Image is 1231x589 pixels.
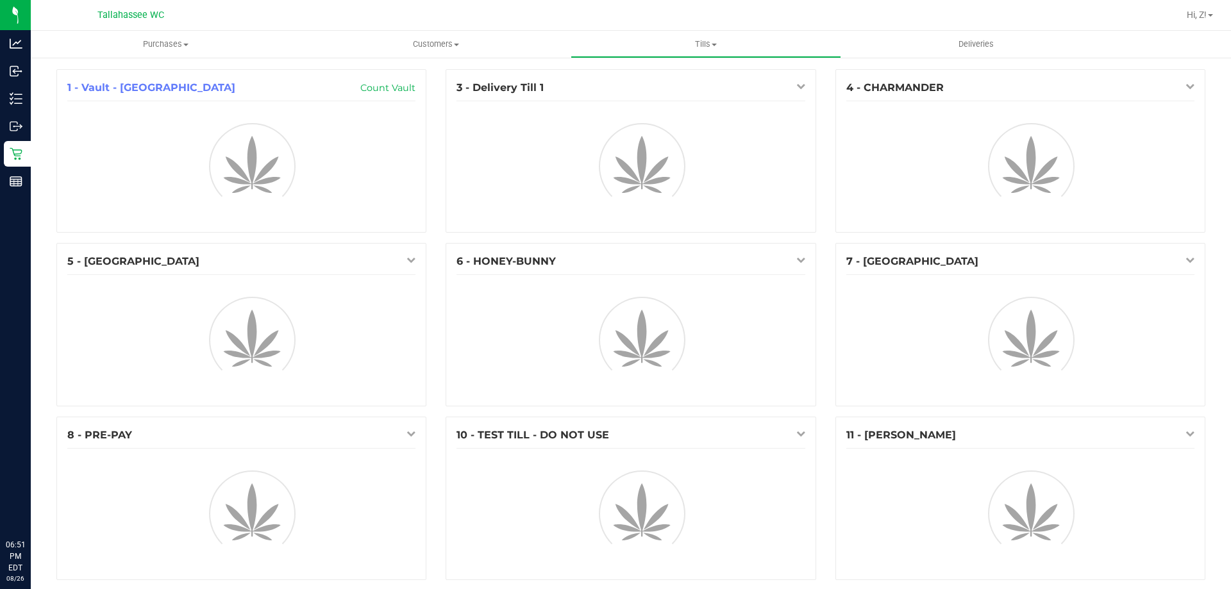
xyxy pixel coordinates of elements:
[571,38,840,50] span: Tills
[67,255,199,267] span: 5 - [GEOGRAPHIC_DATA]
[456,81,544,94] span: 3 - Delivery Till 1
[301,31,571,58] a: Customers
[846,255,978,267] span: 7 - [GEOGRAPHIC_DATA]
[31,31,301,58] a: Purchases
[846,429,956,441] span: 11 - [PERSON_NAME]
[841,31,1111,58] a: Deliveries
[846,81,944,94] span: 4 - CHARMANDER
[1187,10,1207,20] span: Hi, Z!
[10,120,22,133] inline-svg: Outbound
[360,82,415,94] a: Count Vault
[456,255,556,267] span: 6 - HONEY-BUNNY
[10,37,22,50] inline-svg: Analytics
[941,38,1011,50] span: Deliveries
[67,81,235,94] span: 1 - Vault - [GEOGRAPHIC_DATA]
[571,31,841,58] a: Tills
[10,92,22,105] inline-svg: Inventory
[6,539,25,574] p: 06:51 PM EDT
[6,574,25,583] p: 08/26
[301,38,570,50] span: Customers
[10,65,22,78] inline-svg: Inbound
[13,486,51,525] iframe: Resource center
[67,429,132,441] span: 8 - PRE-PAY
[31,38,301,50] span: Purchases
[38,485,53,500] iframe: Resource center unread badge
[10,147,22,160] inline-svg: Retail
[97,10,164,21] span: Tallahassee WC
[456,429,609,441] span: 10 - TEST TILL - DO NOT USE
[10,175,22,188] inline-svg: Reports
